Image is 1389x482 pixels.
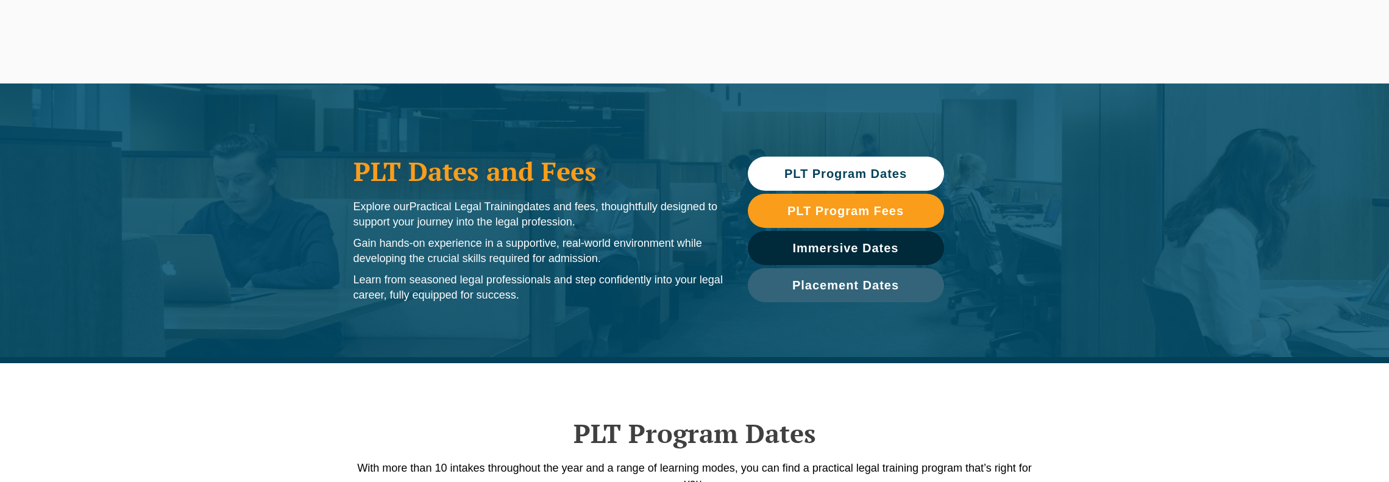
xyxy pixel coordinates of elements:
span: Placement Dates [792,279,899,291]
p: Explore our dates and fees, thoughtfully designed to support your journey into the legal profession. [353,199,723,230]
h2: PLT Program Dates [347,418,1042,448]
span: Immersive Dates [793,242,899,254]
p: Learn from seasoned legal professionals and step confidently into your legal career, fully equipp... [353,272,723,303]
a: Placement Dates [748,268,944,302]
a: Contact [1314,2,1362,55]
span: PLT Program Fees [787,205,904,217]
a: PLT Program Fees [748,194,944,228]
a: Immersive Dates [748,231,944,265]
a: Medicare Billing Course [1093,2,1201,55]
a: Practical Legal Training [677,2,783,55]
a: CPD Programs [782,2,856,55]
a: About Us [1262,2,1314,55]
a: Venue Hire [1201,2,1262,55]
span: Practical Legal Training [410,200,524,213]
a: [PERSON_NAME] Centre for Law [27,10,108,44]
a: PLT Program Dates [748,157,944,191]
a: Practice Management Course [857,2,987,55]
h1: PLT Dates and Fees [353,156,723,186]
span: PLT Program Dates [784,168,907,180]
p: Gain hands-on experience in a supportive, real-world environment while developing the crucial ski... [353,236,723,266]
a: Traineeship Workshops [987,2,1093,55]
